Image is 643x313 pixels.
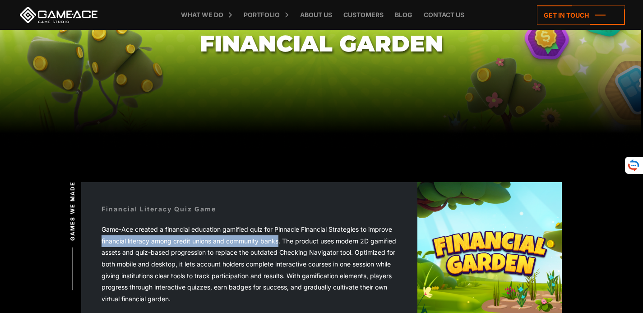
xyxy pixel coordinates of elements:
h1: Financial Garden [200,32,443,56]
span: Games we made [69,181,77,240]
div: Game-Ace created a financial education gamified quiz for Pinnacle Financial Strategies to improve... [102,224,397,304]
a: Get in touch [537,5,625,25]
div: Financial Literacy Quiz Game [102,204,216,214]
